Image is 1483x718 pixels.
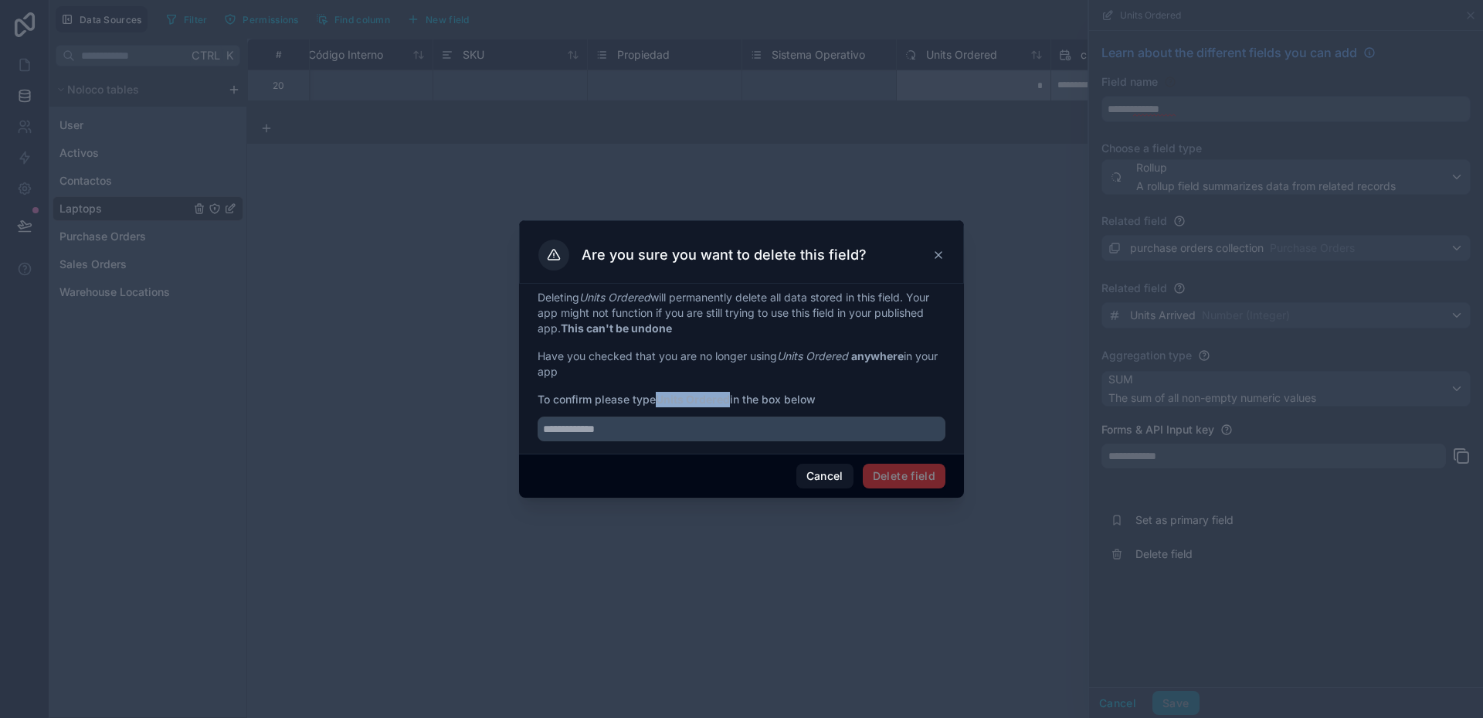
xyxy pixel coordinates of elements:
button: Cancel [796,464,853,488]
span: To confirm please type in the box below [538,392,945,407]
p: Deleting will permanently delete all data stored in this field. Your app might not function if yo... [538,290,945,336]
h3: Are you sure you want to delete this field? [582,246,867,264]
em: Units Ordered [777,349,848,362]
strong: This can't be undone [561,322,672,335]
strong: Units Ordered [656,393,730,406]
p: Have you checked that you are no longer using in your app [538,349,945,379]
em: Units Ordered [579,291,650,304]
strong: anywhere [851,349,904,362]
